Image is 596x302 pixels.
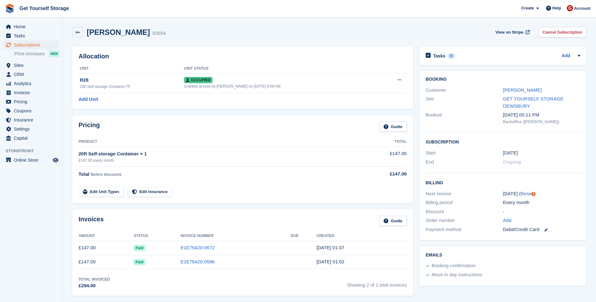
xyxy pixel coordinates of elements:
[538,27,587,37] a: Cancel Subscription
[14,22,52,31] span: Home
[426,208,503,215] div: Discount
[3,79,59,88] a: menu
[14,61,52,70] span: Sites
[14,70,52,79] span: CRM
[79,158,356,163] div: £147.00 every month
[14,51,45,57] span: Price increases
[14,50,59,57] a: Price increases NEW
[14,156,52,164] span: Online Store
[3,40,59,49] a: menu
[152,30,166,37] div: 93554
[574,5,590,12] span: Account
[3,106,59,115] a: menu
[426,179,580,186] h2: Billing
[17,3,72,13] a: Get Yourself Storage
[79,277,110,282] div: Total Invoiced
[79,96,98,103] a: Add Unit
[3,70,59,79] a: menu
[14,79,52,88] span: Analytics
[134,259,145,265] span: Paid
[184,84,380,89] div: Granted access by [PERSON_NAME] on [DATE] 9:08 AM
[503,199,580,206] div: Every month
[3,156,59,164] a: menu
[49,51,59,57] div: NEW
[356,137,407,147] th: Total
[503,111,580,119] div: [DATE] 05:11 PM
[448,53,455,59] div: 0
[426,149,503,157] div: Start
[426,95,503,110] div: Site
[6,148,63,154] span: Storefront
[347,277,407,289] span: Showing 2 of 2 total invoices
[3,88,59,97] a: menu
[503,217,511,224] a: Add
[531,191,536,197] div: Tooltip anchor
[379,216,407,226] a: Guide
[134,245,145,251] span: Paid
[79,187,124,197] a: Edit Unit Types
[79,137,356,147] th: Product
[521,191,533,196] a: Reset
[426,217,503,224] div: Order number
[426,190,503,197] div: Next invoice
[184,77,212,83] span: Occupied
[79,150,356,158] div: 20ft Self-storage Container × 1
[80,77,184,84] div: R28
[503,119,580,125] div: Backoffice ([PERSON_NAME])
[14,106,52,115] span: Coupons
[14,125,52,133] span: Settings
[433,53,446,59] h2: Tasks
[14,134,52,143] span: Capital
[79,121,100,132] h2: Pricing
[316,245,344,250] time: 2025-09-01 00:07:36 UTC
[503,190,580,197] div: [DATE] ( )
[79,241,134,255] td: £147.00
[426,87,503,94] div: Customer
[80,84,184,89] div: 20ft Self-storage Container FF
[79,255,134,269] td: £147.00
[3,125,59,133] a: menu
[426,111,503,125] div: Booked
[493,27,531,37] a: View on Stripe
[503,159,521,164] span: Ongoing
[79,231,134,241] th: Amount
[14,40,52,49] span: Subscriptions
[426,77,580,82] h2: Booking
[181,259,215,264] a: E1E76420-0596
[87,28,150,36] h2: [PERSON_NAME]
[3,31,59,40] a: menu
[3,61,59,70] a: menu
[503,226,580,233] div: Debit/Credit Card
[567,5,573,11] img: James Brocklehurst
[379,121,407,132] a: Guide
[14,31,52,40] span: Tasks
[503,208,580,215] div: -
[184,64,380,74] th: Unit Status
[495,29,523,35] span: View on Stripe
[426,199,503,206] div: Billing period
[503,149,518,157] time: 2025-08-01 00:00:00 UTC
[79,171,90,177] span: Total
[521,5,534,11] span: Create
[3,116,59,124] a: menu
[426,138,580,145] h2: Subscription
[562,52,570,60] a: Add
[79,53,407,60] h2: Allocation
[5,4,14,13] img: stora-icon-8386f47178a22dfd0bd8f6a31ec36ba5ce8667c1dd55bd0f319d3a0aa187defe.svg
[503,96,564,109] a: GET YOURSELF STORAGE DEWSBURY
[432,262,476,270] div: Booking confirmation
[79,216,104,226] h2: Invoices
[134,231,180,241] th: Status
[52,156,59,164] a: Preview store
[14,88,52,97] span: Invoices
[128,187,172,197] a: Edit Insurance
[291,231,316,241] th: Due
[91,172,122,177] span: Before discounts
[14,97,52,106] span: Pricing
[432,271,482,279] div: Move in day instructions
[79,282,110,289] div: £294.00
[356,147,407,166] td: £147.00
[181,245,215,250] a: E1E76420-0672
[316,259,344,264] time: 2025-08-01 00:02:00 UTC
[3,22,59,31] a: menu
